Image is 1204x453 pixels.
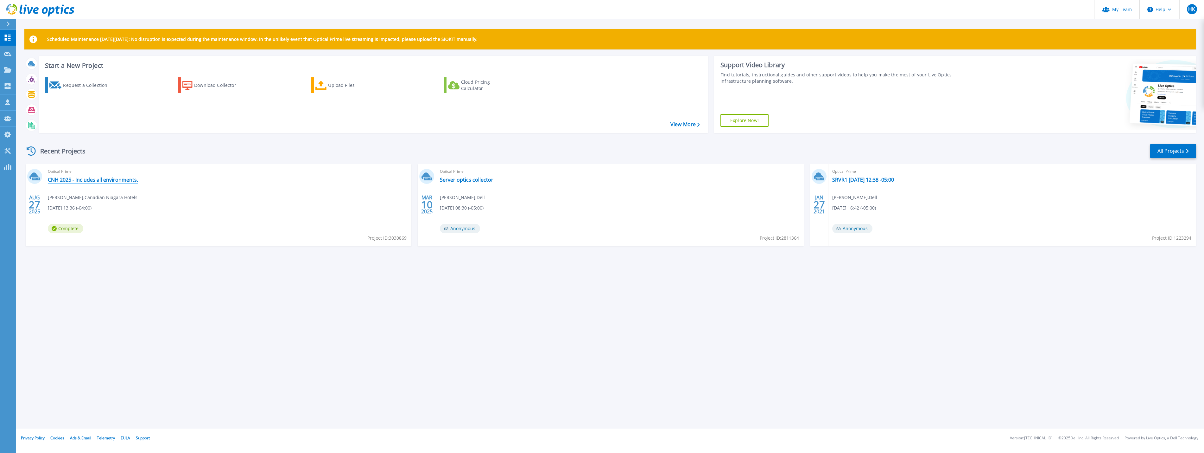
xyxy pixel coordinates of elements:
span: [DATE] 13:36 (-04:00) [48,204,92,211]
span: Anonymous [832,224,872,233]
div: JAN 2021 [813,193,825,216]
a: SRVR1 [DATE] 12:38 -05:00 [832,177,894,183]
p: Scheduled Maintenance [DATE][DATE]: No disruption is expected during the maintenance window. In t... [47,37,478,42]
h3: Start a New Project [45,62,700,69]
a: Upload Files [311,77,382,93]
span: [DATE] 08:30 (-05:00) [440,204,484,211]
span: Project ID: 3030869 [367,235,407,242]
a: Cloud Pricing Calculator [444,77,514,93]
div: Cloud Pricing Calculator [461,79,512,92]
a: Ads & Email [70,435,91,441]
a: CNH 2025 - Includes all environments. [48,177,138,183]
span: HK [1188,7,1195,12]
a: Telemetry [97,435,115,441]
div: Recent Projects [24,143,94,159]
div: AUG 2025 [29,193,41,216]
div: Download Collector [194,79,245,92]
span: Anonymous [440,224,480,233]
span: Complete [48,224,83,233]
span: Optical Prime [832,168,1192,175]
span: Project ID: 1223294 [1152,235,1191,242]
span: [PERSON_NAME] , Dell [440,194,485,201]
span: 27 [29,202,40,207]
span: 27 [814,202,825,207]
li: Powered by Live Optics, a Dell Technology [1125,436,1198,440]
span: [PERSON_NAME] , Canadian Niagara Hotels [48,194,137,201]
span: 10 [421,202,433,207]
li: © 2025 Dell Inc. All Rights Reserved [1058,436,1119,440]
span: Optical Prime [48,168,408,175]
a: EULA [121,435,130,441]
span: [PERSON_NAME] , Dell [832,194,877,201]
a: Cookies [50,435,64,441]
a: Server optics collector [440,177,493,183]
div: Upload Files [328,79,379,92]
a: View More [670,121,700,127]
a: Explore Now! [720,114,769,127]
a: All Projects [1150,144,1196,158]
a: Privacy Policy [21,435,45,441]
a: Request a Collection [45,77,116,93]
a: Download Collector [178,77,249,93]
div: Find tutorials, instructional guides and other support videos to help you make the most of your L... [720,72,973,84]
span: Optical Prime [440,168,800,175]
span: Project ID: 2811364 [760,235,799,242]
div: Support Video Library [720,61,973,69]
li: Version: [TECHNICAL_ID] [1010,436,1053,440]
a: Support [136,435,150,441]
div: MAR 2025 [421,193,433,216]
span: [DATE] 16:42 (-05:00) [832,204,876,211]
div: Request a Collection [63,79,114,92]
